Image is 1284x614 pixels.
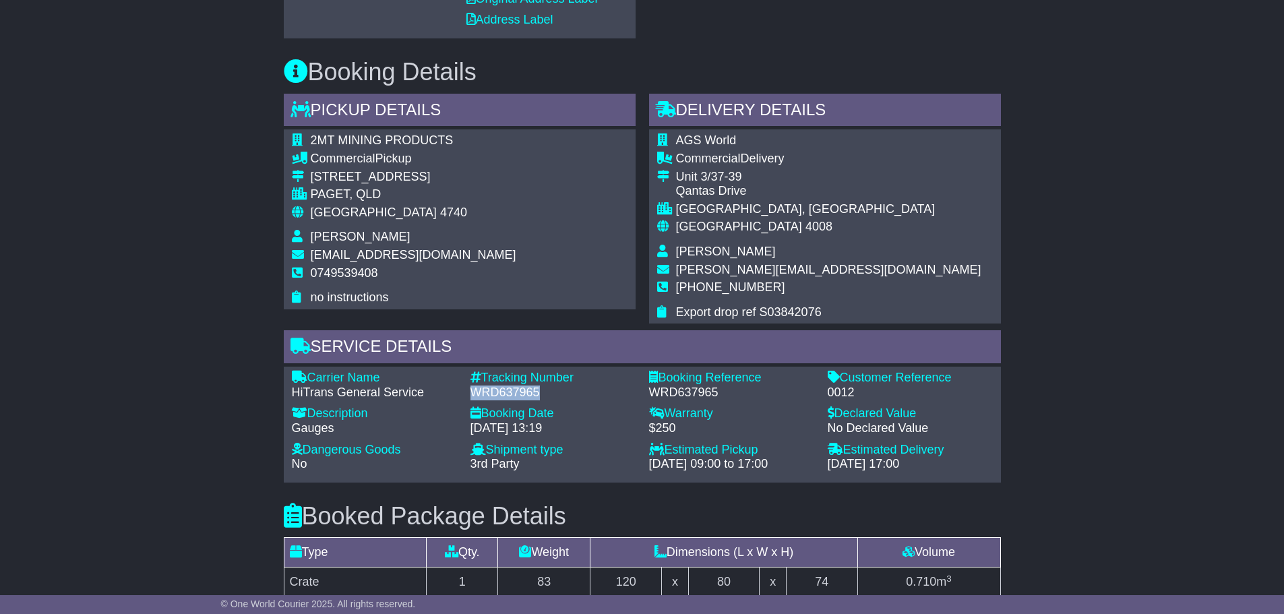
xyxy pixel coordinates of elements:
[470,386,636,400] div: WRD637965
[311,290,389,304] span: no instructions
[857,567,1000,597] td: m
[427,567,498,597] td: 1
[786,567,857,597] td: 74
[649,443,814,458] div: Estimated Pickup
[805,220,832,233] span: 4008
[292,406,457,421] div: Description
[676,245,776,258] span: [PERSON_NAME]
[311,248,516,262] span: [EMAIL_ADDRESS][DOMAIN_NAME]
[292,443,457,458] div: Dangerous Goods
[284,567,427,597] td: Crate
[649,457,814,472] div: [DATE] 09:00 to 17:00
[649,371,814,386] div: Booking Reference
[427,538,498,567] td: Qty.
[590,567,662,597] td: 120
[760,567,786,597] td: x
[311,152,516,166] div: Pickup
[676,202,981,217] div: [GEOGRAPHIC_DATA], [GEOGRAPHIC_DATA]
[311,170,516,185] div: [STREET_ADDRESS]
[311,266,378,280] span: 0749539408
[311,187,516,202] div: PAGET, QLD
[292,386,457,400] div: HiTrans General Service
[946,574,952,584] sup: 3
[590,538,857,567] td: Dimensions (L x W x H)
[498,538,590,567] td: Weight
[470,443,636,458] div: Shipment type
[284,503,1001,530] h3: Booked Package Details
[662,567,688,597] td: x
[470,457,520,470] span: 3rd Party
[311,230,410,243] span: [PERSON_NAME]
[676,280,785,294] span: [PHONE_NUMBER]
[828,386,993,400] div: 0012
[284,330,1001,367] div: Service Details
[470,421,636,436] div: [DATE] 13:19
[311,133,454,147] span: 2MT MINING PRODUCTS
[466,13,553,26] a: Address Label
[676,152,981,166] div: Delivery
[676,220,802,233] span: [GEOGRAPHIC_DATA]
[498,567,590,597] td: 83
[828,421,993,436] div: No Declared Value
[857,538,1000,567] td: Volume
[470,371,636,386] div: Tracking Number
[676,133,737,147] span: AGS World
[284,94,636,130] div: Pickup Details
[649,386,814,400] div: WRD637965
[828,457,993,472] div: [DATE] 17:00
[284,538,427,567] td: Type
[311,152,375,165] span: Commercial
[676,184,981,199] div: Qantas Drive
[676,263,981,276] span: [PERSON_NAME][EMAIL_ADDRESS][DOMAIN_NAME]
[221,598,416,609] span: © One World Courier 2025. All rights reserved.
[292,421,457,436] div: Gauges
[284,59,1001,86] h3: Booking Details
[828,443,993,458] div: Estimated Delivery
[828,371,993,386] div: Customer Reference
[688,567,760,597] td: 80
[906,575,936,588] span: 0.710
[676,170,981,185] div: Unit 3/37-39
[676,152,741,165] span: Commercial
[311,206,437,219] span: [GEOGRAPHIC_DATA]
[292,371,457,386] div: Carrier Name
[470,406,636,421] div: Booking Date
[292,457,307,470] span: No
[649,94,1001,130] div: Delivery Details
[676,305,822,319] span: Export drop ref S03842076
[440,206,467,219] span: 4740
[649,421,814,436] div: $250
[649,406,814,421] div: Warranty
[828,406,993,421] div: Declared Value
